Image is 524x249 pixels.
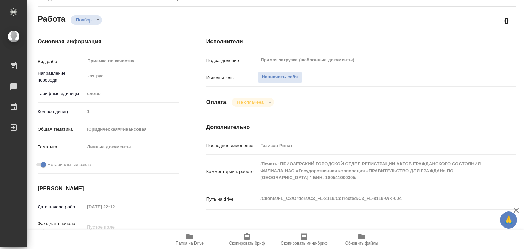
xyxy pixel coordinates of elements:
[345,241,378,246] span: Обновить файлы
[206,123,516,131] h4: Дополнительно
[38,108,85,115] p: Кол-во единиц
[38,144,85,150] p: Тематика
[206,196,258,203] p: Путь на drive
[38,126,85,133] p: Общая тематика
[235,99,265,105] button: Не оплачена
[38,58,85,65] p: Вид работ
[206,98,227,106] h4: Оплата
[38,70,85,84] p: Направление перевода
[85,202,144,212] input: Пустое поле
[38,185,179,193] h4: [PERSON_NAME]
[85,106,179,116] input: Пустое поле
[71,15,102,25] div: Подбор
[85,141,179,153] div: Личные документы
[503,213,514,227] span: 🙏
[206,57,258,64] p: Подразделение
[206,74,258,81] p: Исполнитель
[258,193,491,204] textarea: /Clients/FL_C3/Orders/C3_FL-8119/Corrected/C3_FL-8119-WK-004
[258,158,491,184] textarea: /Печать: ПРИОЗЕРСКИЙ ГОРОДСКОЙ ОТДЕЛ РЕГИСТРАЦИИ АКТОВ ГРАЖДАНСКОГО СОСТОЯНИЯ ФИЛИАЛА НАО «Госуда...
[262,73,298,81] span: Назначить себя
[47,161,91,168] span: Нотариальный заказ
[38,90,85,97] p: Тарифные единицы
[276,230,333,249] button: Скопировать мини-бриф
[161,230,218,249] button: Папка на Drive
[85,222,144,232] input: Пустое поле
[258,71,302,83] button: Назначить себя
[206,38,516,46] h4: Исполнители
[206,168,258,175] p: Комментарий к работе
[232,98,274,107] div: Подбор
[38,204,85,210] p: Дата начала работ
[504,15,509,27] h2: 0
[85,88,179,100] div: слово
[176,241,204,246] span: Папка на Drive
[229,241,265,246] span: Скопировать бриф
[85,123,179,135] div: Юридическая/Финансовая
[333,230,390,249] button: Обновить файлы
[281,241,327,246] span: Скопировать мини-бриф
[258,141,491,150] input: Пустое поле
[500,211,517,229] button: 🙏
[38,38,179,46] h4: Основная информация
[38,12,65,25] h2: Работа
[206,142,258,149] p: Последнее изменение
[218,230,276,249] button: Скопировать бриф
[74,17,94,23] button: Подбор
[38,220,85,234] p: Факт. дата начала работ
